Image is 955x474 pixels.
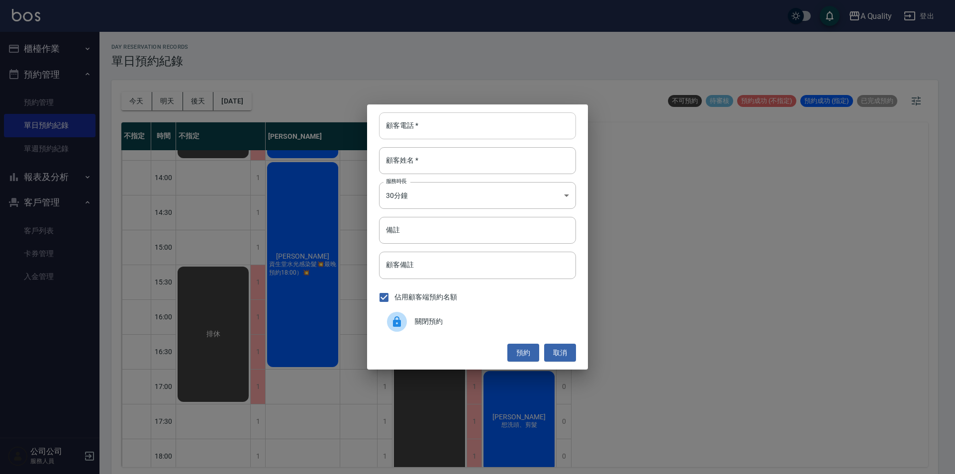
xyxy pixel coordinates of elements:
[379,182,576,209] div: 30分鐘
[386,178,407,185] label: 服務時長
[394,292,457,302] span: 佔用顧客端預約名額
[415,316,568,327] span: 關閉預約
[544,344,576,362] button: 取消
[379,308,576,336] div: 關閉預約
[507,344,539,362] button: 預約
